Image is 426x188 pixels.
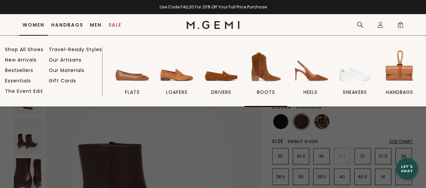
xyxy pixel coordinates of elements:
[211,89,231,95] span: drivers
[49,57,81,63] a: Our Artisans
[5,78,31,84] a: Essentials
[49,46,102,52] a: Travel-Ready Styles
[125,89,140,95] span: flats
[247,48,285,86] img: BOOTS
[336,48,374,86] img: sneakers
[378,48,421,107] a: handbags
[113,48,151,86] img: flats
[5,46,43,52] a: Shop All Shoes
[5,67,33,73] a: Bestsellers
[158,48,196,86] img: loafers
[303,89,318,95] span: heels
[5,88,43,94] a: The Event Edit
[200,48,243,107] a: drivers
[155,48,198,107] a: loafers
[343,89,367,95] span: sneakers
[386,89,413,95] span: handbags
[51,22,83,28] a: Handbags
[166,89,188,95] span: loafers
[111,48,154,107] a: flats
[244,48,287,107] a: BOOTS
[396,164,418,173] div: Let's Chat
[397,23,404,30] span: 0
[49,67,85,73] a: Our Materials
[381,48,418,86] img: handbags
[187,21,239,29] img: M.Gemi
[257,89,275,95] span: BOOTS
[90,22,102,28] a: Men
[5,57,37,63] a: New Arrivals
[23,22,44,28] a: Women
[108,22,122,28] a: Sale
[289,48,332,107] a: heels
[333,48,376,107] a: sneakers
[202,48,240,86] img: drivers
[49,78,76,84] a: Gift Cards
[292,48,329,86] img: heels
